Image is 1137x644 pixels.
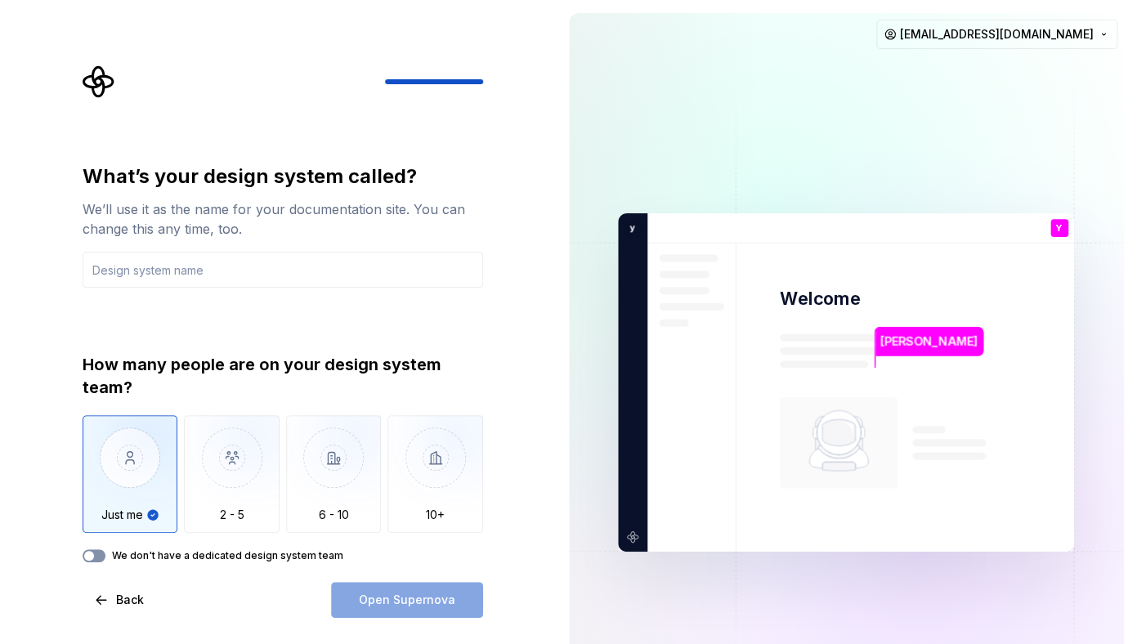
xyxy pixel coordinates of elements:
input: Design system name [83,252,483,288]
p: [PERSON_NAME] [880,333,978,351]
p: Welcome [780,287,860,311]
label: We don't have a dedicated design system team [112,549,343,562]
div: How many people are on your design system team? [83,353,483,399]
div: We’ll use it as the name for your documentation site. You can change this any time, too. [83,199,483,239]
span: [EMAIL_ADDRESS][DOMAIN_NAME] [900,26,1094,42]
button: Back [83,582,158,618]
span: Back [116,592,144,608]
p: y [624,221,635,235]
button: [EMAIL_ADDRESS][DOMAIN_NAME] [876,20,1117,49]
div: What’s your design system called? [83,163,483,190]
p: Y [1056,224,1063,233]
svg: Supernova Logo [83,65,115,98]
